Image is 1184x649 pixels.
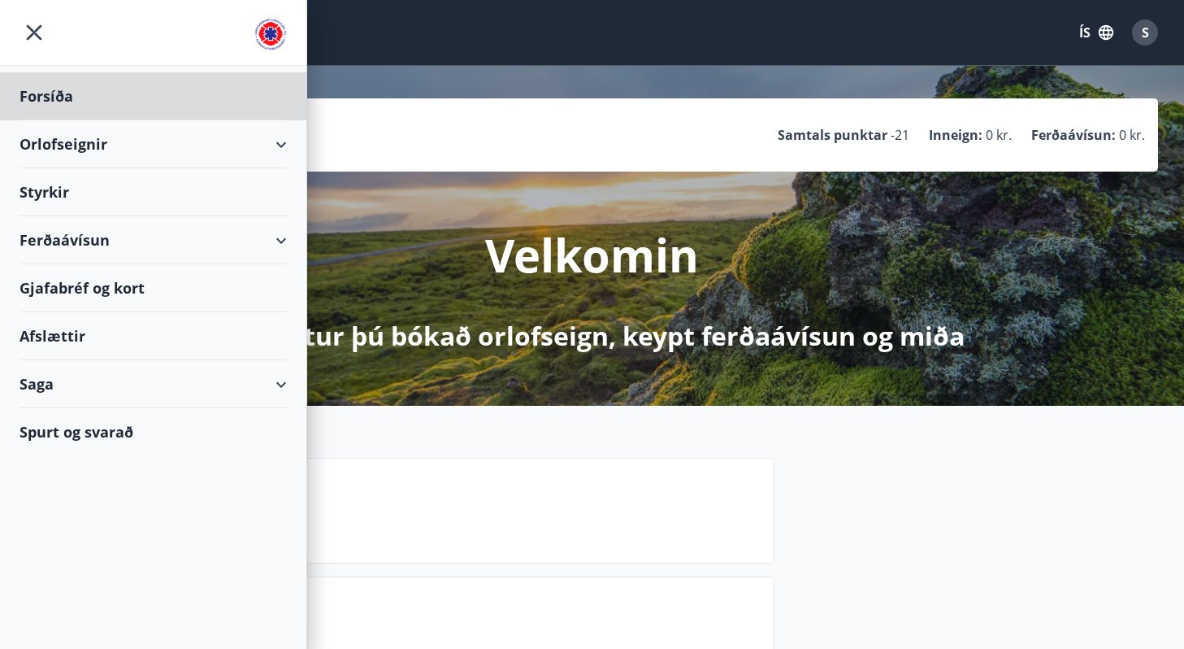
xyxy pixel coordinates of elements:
div: Forsíða [20,72,287,120]
div: Afslættir [20,312,287,360]
div: Spurt og svarað [20,408,287,455]
p: Hér getur þú bókað orlofseign, keypt ferðaávísun og miða [220,318,965,354]
button: S [1125,13,1164,52]
img: union_logo [254,18,287,50]
p: Inneign : [929,126,982,144]
p: Velkomin [485,224,699,285]
div: Gjafabréf og kort [20,264,287,312]
span: 0 kr. [1119,126,1145,144]
button: ÍS [1070,18,1122,47]
button: menu [20,18,49,47]
p: Næstu helgi [146,499,761,527]
span: S [1142,24,1149,41]
div: Styrkir [20,168,287,216]
p: Ferðaávísun : [1031,126,1116,144]
p: Samtals punktar [778,126,887,144]
div: Orlofseignir [20,120,287,168]
div: Ferðaávísun [20,216,287,264]
div: Saga [20,360,287,408]
p: Spurt og svarað [146,618,761,646]
span: -21 [891,126,909,144]
span: 0 kr. [986,126,1012,144]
